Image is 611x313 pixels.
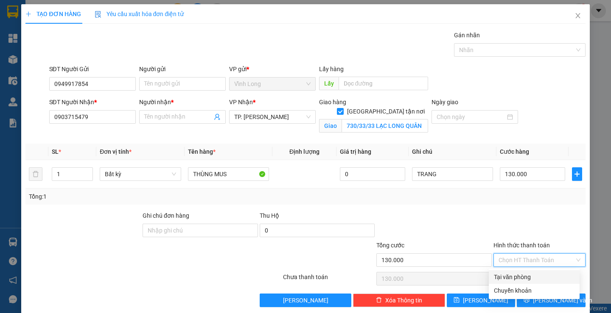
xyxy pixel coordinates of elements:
[73,7,140,28] div: TP. [PERSON_NAME]
[447,294,515,307] button: save[PERSON_NAME]
[188,167,269,181] input: VD: Bàn, Ghế
[566,4,590,28] button: Close
[319,77,339,90] span: Lấy
[25,11,81,17] span: TẠO ĐƠN HÀNG
[524,297,530,304] span: printer
[7,8,20,17] span: Gửi:
[572,171,582,177] span: plus
[385,296,422,305] span: Xóa Thông tin
[494,272,575,282] div: Tại văn phòng
[260,294,352,307] button: [PERSON_NAME]
[143,212,189,219] label: Ghi chú đơn hàng
[437,112,505,122] input: Ngày giao
[340,167,405,181] input: 0
[7,17,67,29] div: 0962633932
[339,77,428,90] input: Dọc đường
[283,296,328,305] span: [PERSON_NAME]
[6,55,33,64] span: Thu rồi :
[49,97,136,107] div: SĐT Người Nhận
[500,148,529,155] span: Cước hàng
[52,148,59,155] span: SL
[319,66,344,72] span: Lấy hàng
[575,12,581,19] span: close
[73,8,93,17] span: Nhận:
[517,294,585,307] button: printer[PERSON_NAME] và In
[432,99,458,105] label: Ngày giao
[73,38,140,50] div: 0932141645
[73,28,140,38] div: NGÂN ĐẶNG
[282,272,376,287] div: Chưa thanh toán
[494,286,575,295] div: Chuyển khoản
[344,107,428,116] span: [GEOGRAPHIC_DATA] tận nơi
[7,7,67,17] div: Vĩnh Long
[454,32,480,39] label: Gán nhãn
[412,167,493,181] input: Ghi Chú
[353,294,445,307] button: deleteXóa Thông tin
[100,148,132,155] span: Đơn vị tính
[234,111,311,123] span: TP. Hồ Chí Minh
[493,242,550,249] label: Hình thức thanh toán
[214,114,221,120] span: user-add
[29,167,42,181] button: delete
[95,11,184,17] span: Yêu cầu xuất hóa đơn điện tử
[234,78,311,90] span: Vĩnh Long
[409,144,496,160] th: Ghi chú
[572,167,582,181] button: plus
[95,11,101,18] img: icon
[229,64,316,74] div: VP gửi
[6,55,68,65] div: 20.000
[49,64,136,74] div: SĐT Người Gửi
[319,99,346,105] span: Giao hàng
[342,119,428,133] input: Giao tận nơi
[143,224,258,237] input: Ghi chú đơn hàng
[260,212,279,219] span: Thu Hộ
[139,97,226,107] div: Người nhận
[25,11,31,17] span: plus
[105,168,176,180] span: Bất kỳ
[139,64,226,74] div: Người gửi
[463,296,508,305] span: [PERSON_NAME]
[29,192,236,201] div: Tổng: 1
[376,242,404,249] span: Tổng cước
[454,297,460,304] span: save
[229,99,253,105] span: VP Nhận
[376,297,382,304] span: delete
[319,119,342,133] span: Giao
[340,148,371,155] span: Giá trị hàng
[188,148,216,155] span: Tên hàng
[289,148,320,155] span: Định lượng
[533,296,592,305] span: [PERSON_NAME] và In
